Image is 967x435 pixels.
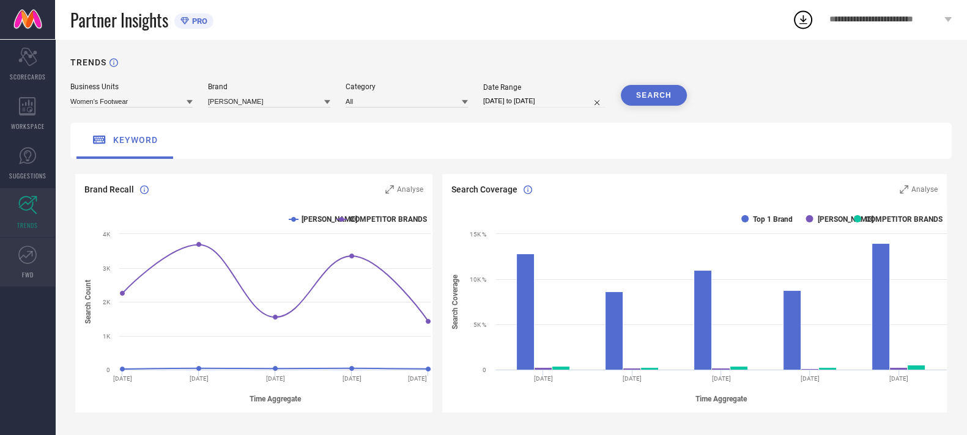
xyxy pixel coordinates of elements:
div: Business Units [70,82,193,91]
text: [DATE] [889,375,908,382]
div: Category [346,82,468,91]
div: Open download list [792,9,814,31]
div: Keywords by Traffic [135,72,206,80]
tspan: Time Aggregate [695,395,747,403]
span: WORKSPACE [11,122,45,131]
text: [DATE] [343,375,361,382]
span: Brand Recall [84,185,134,194]
svg: Zoom [900,185,908,194]
text: [DATE] [534,375,553,382]
button: SEARCH [621,85,687,106]
text: Top 1 Brand [753,215,793,224]
div: Date Range [483,83,606,92]
text: 0 [106,367,110,373]
text: [DATE] [801,375,820,382]
text: [DATE] [712,375,731,382]
text: [DATE] [623,375,642,382]
tspan: Search Count [84,280,92,324]
img: logo_orange.svg [20,20,29,29]
span: Search Coverage [451,185,517,194]
img: website_grey.svg [20,32,29,42]
text: [DATE] [266,375,285,382]
svg: Zoom [385,185,394,194]
text: [PERSON_NAME] [818,215,873,224]
span: SUGGESTIONS [9,171,46,180]
span: PRO [189,16,207,26]
text: 15K % [470,231,486,238]
text: [DATE] [190,375,209,382]
text: COMPETITOR BRANDS [349,215,426,224]
div: Domain: [DOMAIN_NAME] [32,32,135,42]
text: [DATE] [113,375,132,382]
span: Analyse [397,185,423,194]
div: Brand [208,82,330,91]
text: 5K % [473,321,486,328]
div: v 4.0.25 [34,20,60,29]
img: tab_keywords_by_traffic_grey.svg [122,71,132,81]
tspan: Time Aggregate [250,395,302,403]
div: Domain Overview [46,72,109,80]
h1: TRENDS [70,57,106,67]
text: [DATE] [408,375,427,382]
text: [PERSON_NAME] [302,215,357,224]
text: 2K [103,299,111,305]
span: FWD [22,270,34,279]
span: keyword [113,135,158,145]
span: SCORECARDS [10,72,46,81]
text: 10K % [470,276,486,283]
text: 3K [103,265,111,272]
text: COMPETITOR BRANDS [865,215,943,224]
tspan: Search Coverage [451,274,459,329]
text: 1K [103,333,111,340]
span: Partner Insights [70,7,168,32]
img: tab_domain_overview_orange.svg [33,71,43,81]
span: Analyse [911,185,938,194]
text: 0 [483,367,486,373]
span: TRENDS [17,221,38,230]
text: 4K [103,231,111,238]
input: Select date range [483,95,606,108]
